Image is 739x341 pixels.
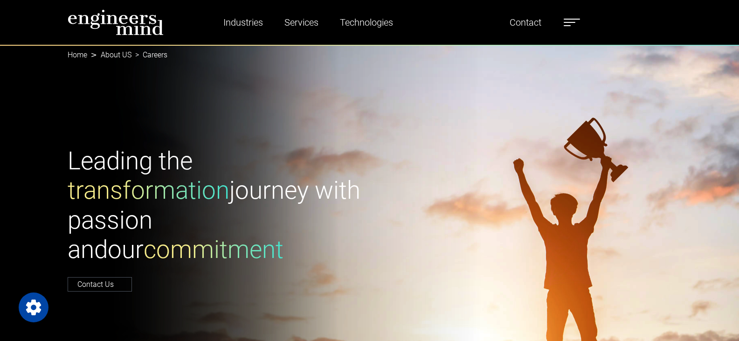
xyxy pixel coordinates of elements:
a: Industries [220,12,267,33]
a: Contact [506,12,545,33]
a: Services [281,12,322,33]
a: Home [68,50,87,59]
span: commitment [144,235,283,264]
a: Technologies [336,12,397,33]
nav: breadcrumb [68,45,672,65]
a: About US [101,50,131,59]
h1: Leading the journey with passion and our [68,146,364,265]
a: Contact Us [68,277,132,292]
span: transformation [68,176,229,205]
img: logo [68,9,164,35]
li: Careers [131,49,167,61]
